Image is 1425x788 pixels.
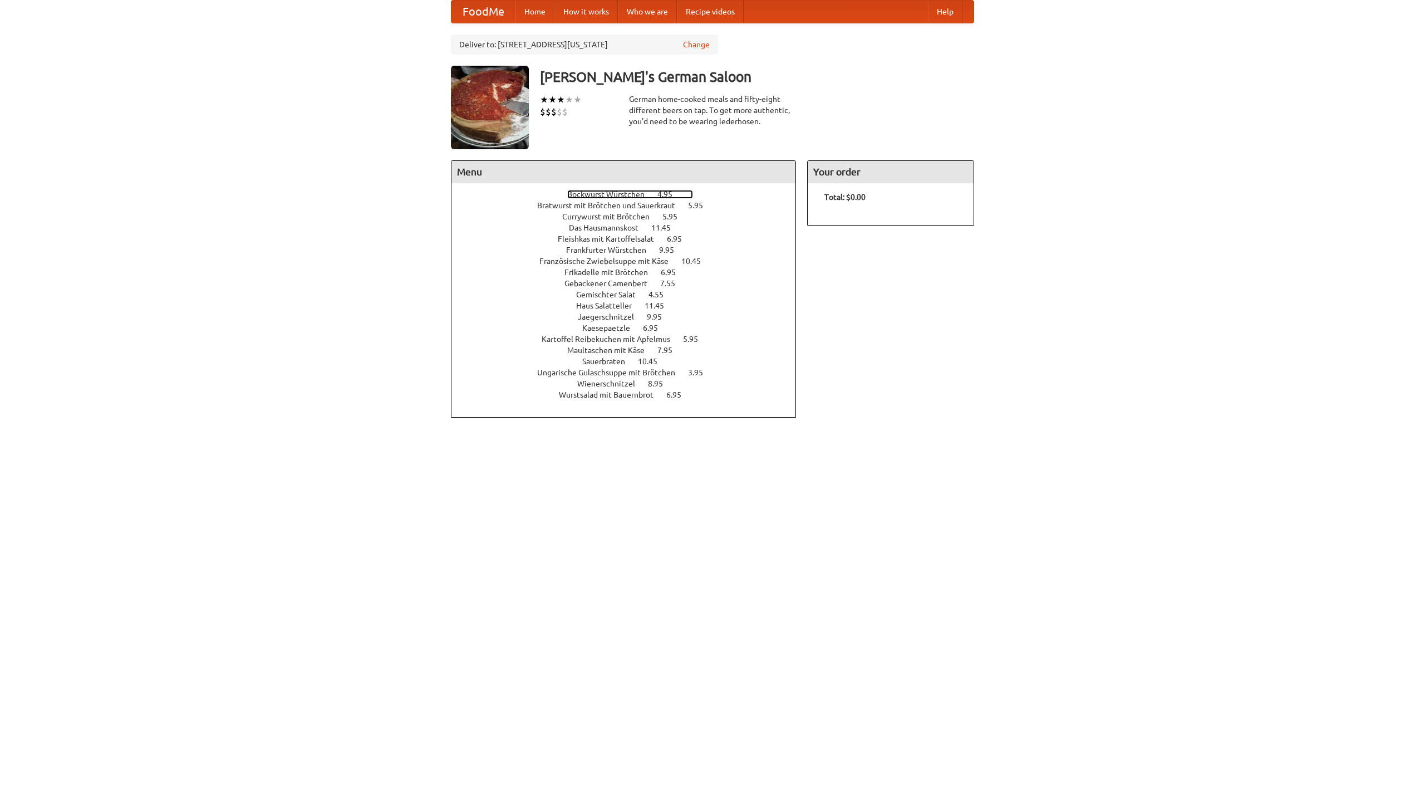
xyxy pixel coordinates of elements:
[582,357,636,366] span: Sauerbraten
[677,1,744,23] a: Recipe videos
[537,368,724,377] a: Ungarische Gulaschsuppe mit Brötchen 3.95
[681,257,712,266] span: 10.45
[629,94,796,127] div: German home-cooked meals and fifty-eight different beers on tap. To get more authentic, you'd nee...
[577,379,646,388] span: Wienerschnitzel
[577,379,684,388] a: Wienerschnitzel 8.95
[576,301,643,310] span: Haus Salatteller
[573,94,582,106] li: ★
[647,312,673,321] span: 9.95
[564,279,696,288] a: Gebackener Camenbert 7.55
[638,357,669,366] span: 10.45
[546,106,551,118] li: $
[683,39,710,50] a: Change
[540,66,974,88] h3: [PERSON_NAME]'s German Saloon
[578,312,645,321] span: Jaegerschnitzel
[451,161,795,183] h4: Menu
[567,190,693,199] a: Bockwurst Würstchen 4.95
[582,324,679,332] a: Kaesepaetzle 6.95
[557,94,565,106] li: ★
[576,290,684,299] a: Gemischter Salat 4.55
[576,301,685,310] a: Haus Salatteller 11.45
[582,357,678,366] a: Sauerbraten 10.45
[559,390,665,399] span: Wurstsalad mit Bauernbrot
[564,268,696,277] a: Frikadelle mit Brötchen 6.95
[643,324,669,332] span: 6.95
[537,201,724,210] a: Bratwurst mit Brötchen und Sauerkraut 5.95
[562,212,698,221] a: Currywurst mit Brötchen 5.95
[537,201,686,210] span: Bratwurst mit Brötchen und Sauerkraut
[515,1,554,23] a: Home
[660,279,686,288] span: 7.55
[548,94,557,106] li: ★
[657,346,684,355] span: 7.95
[559,390,702,399] a: Wurstsalad mit Bauernbrot 6.95
[578,312,682,321] a: Jaegerschnitzel 9.95
[662,212,689,221] span: 5.95
[928,1,962,23] a: Help
[566,246,695,254] a: Frankfurter Würstchen 9.95
[554,1,618,23] a: How it works
[582,324,641,332] span: Kaesepaetzle
[618,1,677,23] a: Who we are
[564,279,659,288] span: Gebackener Camenbert
[666,390,692,399] span: 6.95
[558,234,665,243] span: Fleishkas mit Kartoffelsalat
[576,290,647,299] span: Gemischter Salat
[567,190,656,199] span: Bockwurst Würstchen
[539,257,721,266] a: Französische Zwiebelsuppe mit Käse 10.45
[562,212,661,221] span: Currywurst mit Brötchen
[540,94,548,106] li: ★
[564,268,659,277] span: Frikadelle mit Brötchen
[661,268,687,277] span: 6.95
[567,346,693,355] a: Maultaschen mit Käse 7.95
[569,223,650,232] span: Das Hausmannskost
[683,335,709,344] span: 5.95
[551,106,557,118] li: $
[567,346,656,355] span: Maultaschen mit Käse
[451,35,718,55] div: Deliver to: [STREET_ADDRESS][US_STATE]
[659,246,685,254] span: 9.95
[565,94,573,106] li: ★
[451,1,515,23] a: FoodMe
[537,368,686,377] span: Ungarische Gulaschsuppe mit Brötchen
[648,290,675,299] span: 4.55
[651,223,682,232] span: 11.45
[688,368,714,377] span: 3.95
[542,335,681,344] span: Kartoffel Reibekuchen mit Apfelmus
[557,106,562,118] li: $
[562,106,568,118] li: $
[667,234,693,243] span: 6.95
[808,161,974,183] h4: Your order
[542,335,719,344] a: Kartoffel Reibekuchen mit Apfelmus 5.95
[566,246,657,254] span: Frankfurter Würstchen
[569,223,691,232] a: Das Hausmannskost 11.45
[451,66,529,149] img: angular.jpg
[540,106,546,118] li: $
[558,234,702,243] a: Fleishkas mit Kartoffelsalat 6.95
[648,379,674,388] span: 8.95
[539,257,680,266] span: Französische Zwiebelsuppe mit Käse
[657,190,684,199] span: 4.95
[824,193,866,202] b: Total: $0.00
[688,201,714,210] span: 5.95
[645,301,675,310] span: 11.45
